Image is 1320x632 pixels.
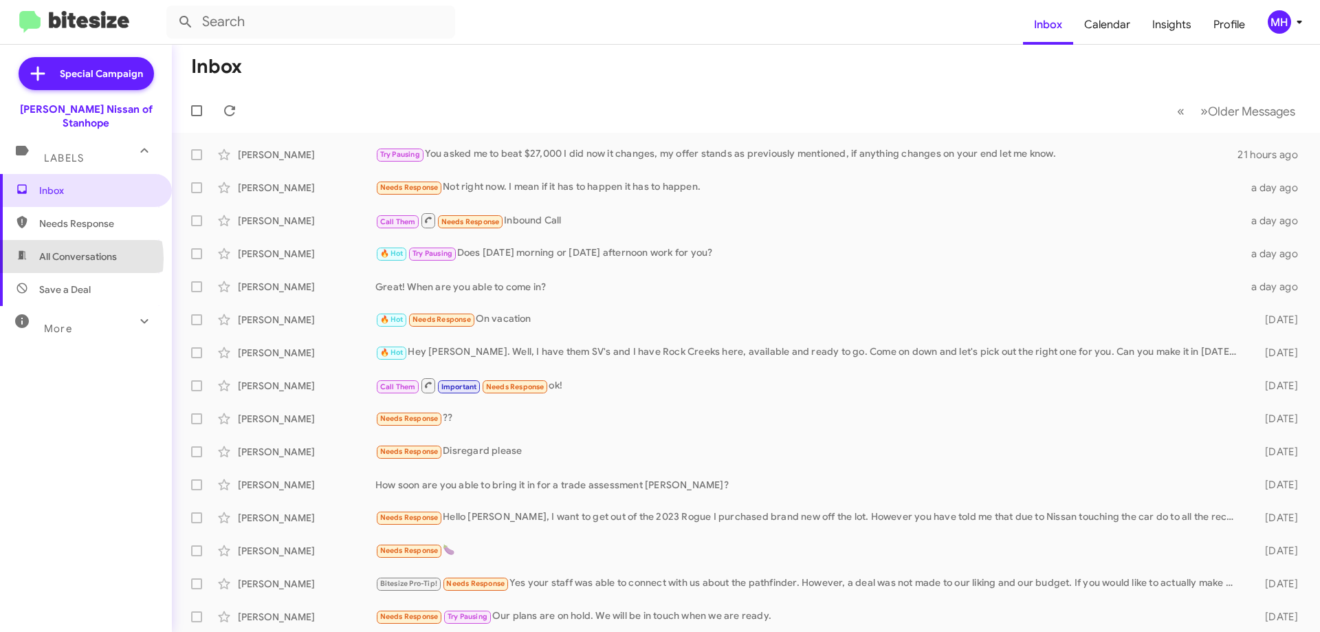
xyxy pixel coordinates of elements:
div: [PERSON_NAME] [238,511,375,525]
span: Needs Response [446,579,505,588]
input: Search [166,6,455,39]
div: a day ago [1243,181,1309,195]
span: Call Them [380,217,416,226]
h1: Inbox [191,56,242,78]
div: [PERSON_NAME] [238,610,375,624]
div: a day ago [1243,280,1309,294]
span: Needs Response [380,513,439,522]
div: Not right now. I mean if it has to happen it has to happen. [375,179,1243,195]
span: 🔥 Hot [380,348,404,357]
span: Bitesize Pro-Tip! [380,579,437,588]
div: [DATE] [1243,544,1309,558]
div: Does [DATE] morning or [DATE] afternoon work for you? [375,246,1243,261]
div: [DATE] [1243,610,1309,624]
div: Hey [PERSON_NAME]. Well, I have them SV's and I have Rock Creeks here, available and ready to go.... [375,345,1243,360]
button: MH [1256,10,1305,34]
div: [PERSON_NAME] [238,445,375,459]
span: 🔥 Hot [380,249,404,258]
div: [PERSON_NAME] [238,280,375,294]
div: Disregard please [375,444,1243,459]
div: [DATE] [1243,511,1309,525]
div: On vacation [375,312,1243,327]
div: [PERSON_NAME] [238,412,375,426]
span: Important [441,382,477,391]
a: Inbox [1023,5,1073,45]
span: « [1177,102,1185,120]
div: Inbound Call [375,212,1243,229]
a: Calendar [1073,5,1141,45]
div: a day ago [1243,214,1309,228]
div: [PERSON_NAME] [238,247,375,261]
span: All Conversations [39,250,117,263]
span: Needs Response [380,546,439,555]
div: [DATE] [1243,577,1309,591]
div: [PERSON_NAME] [238,148,375,162]
span: » [1200,102,1208,120]
div: [DATE] [1243,445,1309,459]
span: Needs Response [380,183,439,192]
div: 21 hours ago [1237,148,1309,162]
div: 🍆 [375,543,1243,558]
div: [PERSON_NAME] [238,478,375,492]
span: Call Them [380,382,416,391]
div: [DATE] [1243,346,1309,360]
button: Previous [1169,97,1193,125]
div: [PERSON_NAME] [238,346,375,360]
div: [DATE] [1243,412,1309,426]
div: Our plans are on hold. We will be in touch when we are ready. [375,609,1243,624]
button: Next [1192,97,1303,125]
span: Needs Response [39,217,156,230]
div: [DATE] [1243,313,1309,327]
span: Needs Response [380,447,439,456]
div: Hello [PERSON_NAME], I want to get out of the 2023 Rogue I purchased brand new off the lot. Howev... [375,510,1243,525]
div: You asked me to beat $27,000 I did now it changes, my offer stands as previously mentioned, if an... [375,146,1237,162]
a: Insights [1141,5,1202,45]
span: Needs Response [441,217,500,226]
span: Needs Response [380,612,439,621]
span: Needs Response [486,382,544,391]
div: ?? [375,411,1243,426]
span: Labels [44,152,84,164]
span: Needs Response [412,315,471,324]
span: More [44,323,72,335]
span: 🔥 Hot [380,315,404,324]
div: [DATE] [1243,379,1309,393]
div: [PERSON_NAME] [238,577,375,591]
a: Profile [1202,5,1256,45]
div: Yes your staff was able to connect with us about the pathfinder. However, a deal was not made to ... [375,576,1243,591]
div: [PERSON_NAME] [238,313,375,327]
div: Great! When are you able to come in? [375,280,1243,294]
div: a day ago [1243,247,1309,261]
span: Special Campaign [60,67,143,80]
span: Older Messages [1208,104,1295,119]
span: Save a Deal [39,283,91,296]
div: [PERSON_NAME] [238,544,375,558]
div: How soon are you able to bring it in for a trade assessment [PERSON_NAME]? [375,478,1243,492]
div: [DATE] [1243,478,1309,492]
nav: Page navigation example [1169,97,1303,125]
span: Inbox [39,184,156,197]
span: Try Pausing [448,612,487,621]
span: Try Pausing [380,150,420,159]
div: [PERSON_NAME] [238,214,375,228]
span: Needs Response [380,414,439,423]
div: MH [1268,10,1291,34]
span: Try Pausing [412,249,452,258]
div: [PERSON_NAME] [238,181,375,195]
div: ok! [375,377,1243,394]
div: [PERSON_NAME] [238,379,375,393]
a: Special Campaign [19,57,154,90]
